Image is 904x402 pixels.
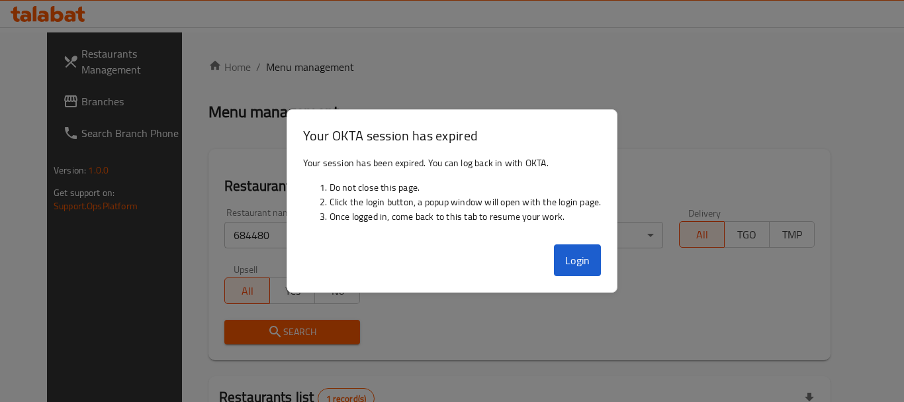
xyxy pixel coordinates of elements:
div: Your session has been expired. You can log back in with OKTA. [287,150,617,239]
li: Once logged in, come back to this tab to resume your work. [330,209,602,224]
h3: Your OKTA session has expired [303,126,602,145]
li: Do not close this page. [330,180,602,195]
button: Login [554,244,602,276]
li: Click the login button, a popup window will open with the login page. [330,195,602,209]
